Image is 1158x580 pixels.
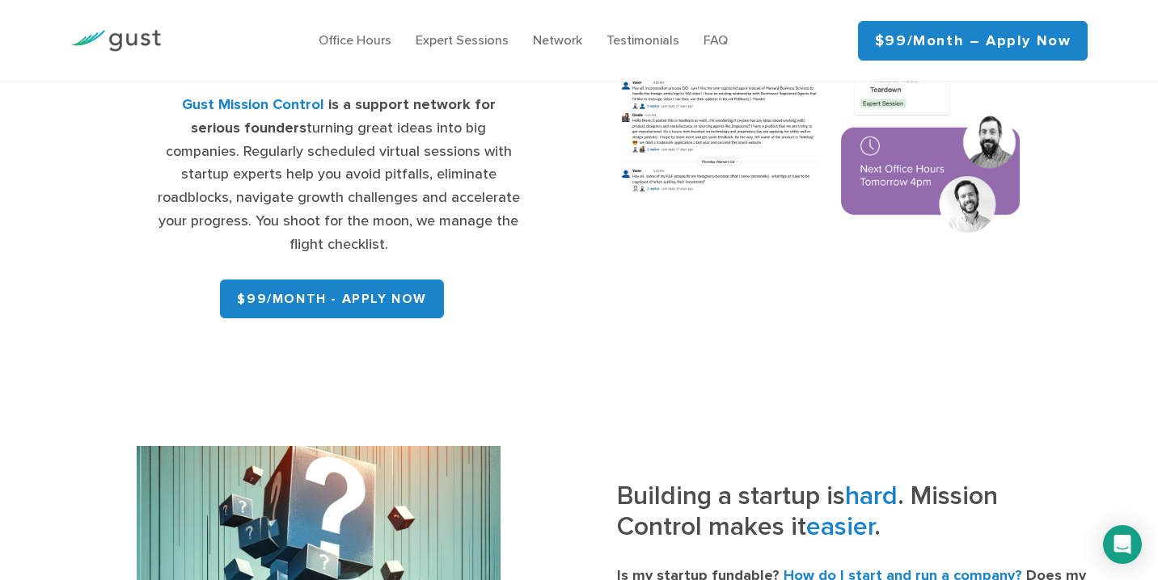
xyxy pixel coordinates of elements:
[858,21,1088,61] a: $99/month – Apply Now
[845,481,898,511] span: hard
[704,32,728,48] a: FAQ
[70,30,161,52] img: Gust Logo
[182,96,324,113] strong: Gust Mission Control
[156,94,522,257] div: turning great ideas into big companies. Regularly scheduled virtual sessions with startup experts...
[533,32,582,48] a: Network
[617,481,1088,553] h3: Building a startup is . Mission Control makes it .
[416,32,509,48] a: Expert Sessions
[220,279,444,318] a: $99/month - APPLY NOW
[319,32,391,48] a: Office Hours
[191,96,496,137] strong: is a support network for serious founders
[1103,525,1142,564] div: Open Intercom Messenger
[806,511,874,542] span: easier
[606,32,679,48] a: Testimonials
